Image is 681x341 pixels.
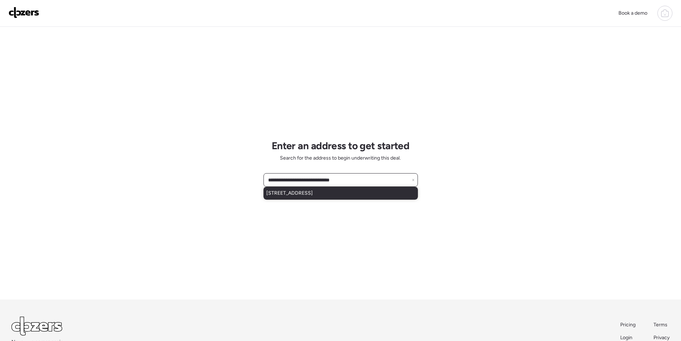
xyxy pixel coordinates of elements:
[620,321,636,328] a: Pricing
[280,155,401,162] span: Search for the address to begin underwriting this deal.
[653,335,670,341] span: Privacy
[266,190,313,197] span: [STREET_ADDRESS]
[653,321,670,328] a: Terms
[272,140,410,152] h1: Enter an address to get started
[11,317,62,336] img: Logo Light
[618,10,647,16] span: Book a demo
[620,335,632,341] span: Login
[653,322,667,328] span: Terms
[620,322,636,328] span: Pricing
[9,7,39,18] img: Logo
